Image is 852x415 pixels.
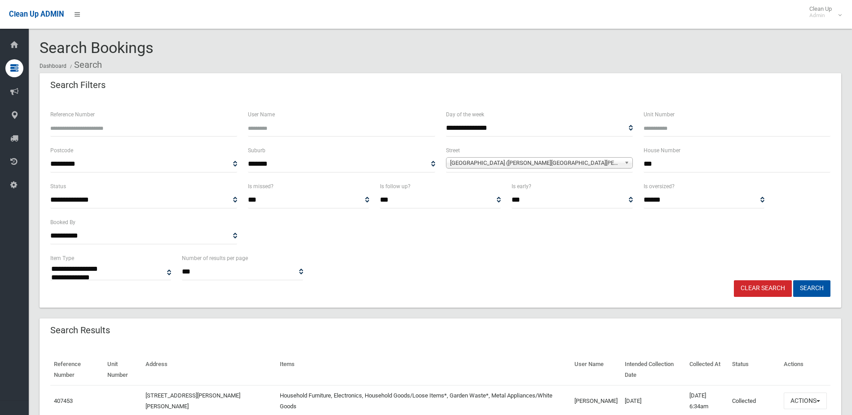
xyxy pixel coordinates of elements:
[9,10,64,18] span: Clean Up ADMIN
[50,146,73,155] label: Postcode
[50,354,104,385] th: Reference Number
[142,354,276,385] th: Address
[644,181,675,191] label: Is oversized?
[809,12,832,19] small: Admin
[50,253,74,263] label: Item Type
[248,181,274,191] label: Is missed?
[728,354,780,385] th: Status
[446,110,484,119] label: Day of the week
[40,39,154,57] span: Search Bookings
[512,181,531,191] label: Is early?
[784,393,827,409] button: Actions
[50,217,75,227] label: Booked By
[621,354,686,385] th: Intended Collection Date
[50,181,66,191] label: Status
[276,354,571,385] th: Items
[104,354,142,385] th: Unit Number
[380,181,411,191] label: Is follow up?
[446,146,460,155] label: Street
[40,76,116,94] header: Search Filters
[644,146,680,155] label: House Number
[644,110,675,119] label: Unit Number
[248,110,275,119] label: User Name
[40,322,121,339] header: Search Results
[40,63,66,69] a: Dashboard
[686,354,728,385] th: Collected At
[780,354,830,385] th: Actions
[248,146,265,155] label: Suburb
[54,397,73,404] a: 407453
[182,253,248,263] label: Number of results per page
[68,57,102,73] li: Search
[146,392,240,410] a: [STREET_ADDRESS][PERSON_NAME][PERSON_NAME]
[450,158,621,168] span: [GEOGRAPHIC_DATA] ([PERSON_NAME][GEOGRAPHIC_DATA][PERSON_NAME])
[734,280,792,297] a: Clear Search
[571,354,621,385] th: User Name
[793,280,830,297] button: Search
[50,110,95,119] label: Reference Number
[805,5,841,19] span: Clean Up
